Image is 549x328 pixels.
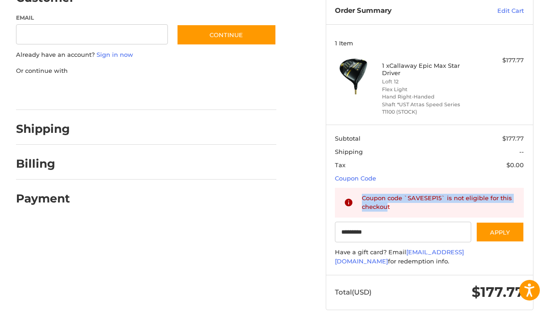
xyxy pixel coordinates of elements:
[382,86,474,93] li: Flex Light
[335,148,363,155] span: Shipping
[472,284,524,301] span: $177.77
[16,157,70,171] h2: Billing
[16,50,276,60] p: Already have an account?
[382,62,474,77] h4: 1 x Callaway Epic Max Star Driver
[502,135,524,142] span: $177.77
[382,101,474,116] li: Shaft *UST Attas Speed Series T1100 (STOCK)
[382,78,474,86] li: Loft 12
[506,161,524,169] span: $0.00
[16,191,70,206] h2: Payment
[476,222,524,242] button: Apply
[477,56,524,65] div: $177.77
[463,6,524,16] a: Edit Cart
[335,39,524,47] h3: 1 Item
[362,194,515,212] div: Coupon code `SAVESEP15` is not eligible for this checkout
[16,14,168,22] label: Email
[382,93,474,101] li: Hand Right-Handed
[16,122,70,136] h2: Shipping
[91,84,159,101] iframe: PayPal-paylater
[13,84,81,101] iframe: PayPal-paypal
[335,248,524,266] div: Have a gift card? Email for redemption info.
[335,175,376,182] a: Coupon Code
[335,288,371,296] span: Total (USD)
[335,161,345,169] span: Tax
[519,148,524,155] span: --
[335,248,464,265] a: [EMAIL_ADDRESS][DOMAIN_NAME]
[335,6,463,16] h3: Order Summary
[168,84,237,101] iframe: PayPal-venmo
[177,24,276,45] button: Continue
[335,135,361,142] span: Subtotal
[335,222,471,242] input: Gift Certificate or Coupon Code
[16,66,276,76] p: Or continue with
[97,51,133,58] a: Sign in now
